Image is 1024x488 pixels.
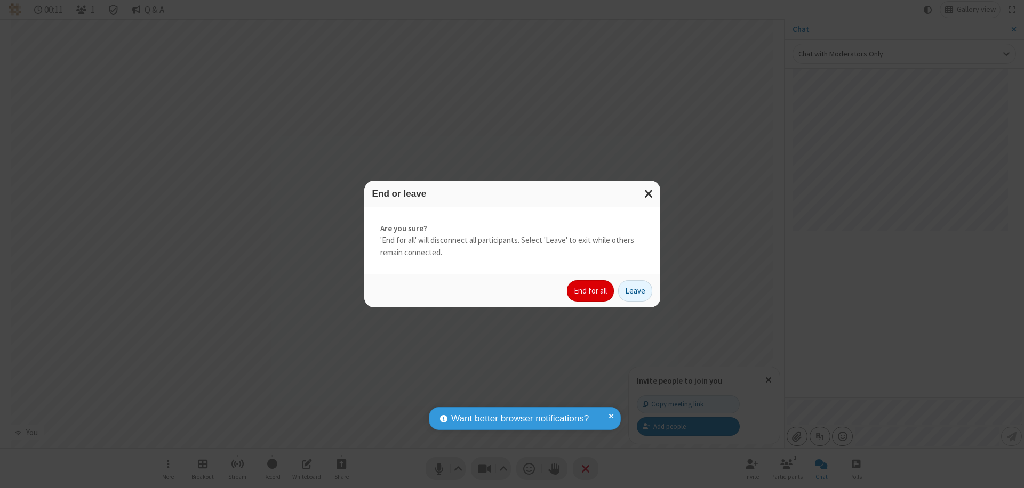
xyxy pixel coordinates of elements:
button: End for all [567,280,614,302]
strong: Are you sure? [380,223,644,235]
button: Leave [618,280,652,302]
button: Close modal [638,181,660,207]
span: Want better browser notifications? [451,412,589,426]
h3: End or leave [372,189,652,199]
div: 'End for all' will disconnect all participants. Select 'Leave' to exit while others remain connec... [364,207,660,275]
